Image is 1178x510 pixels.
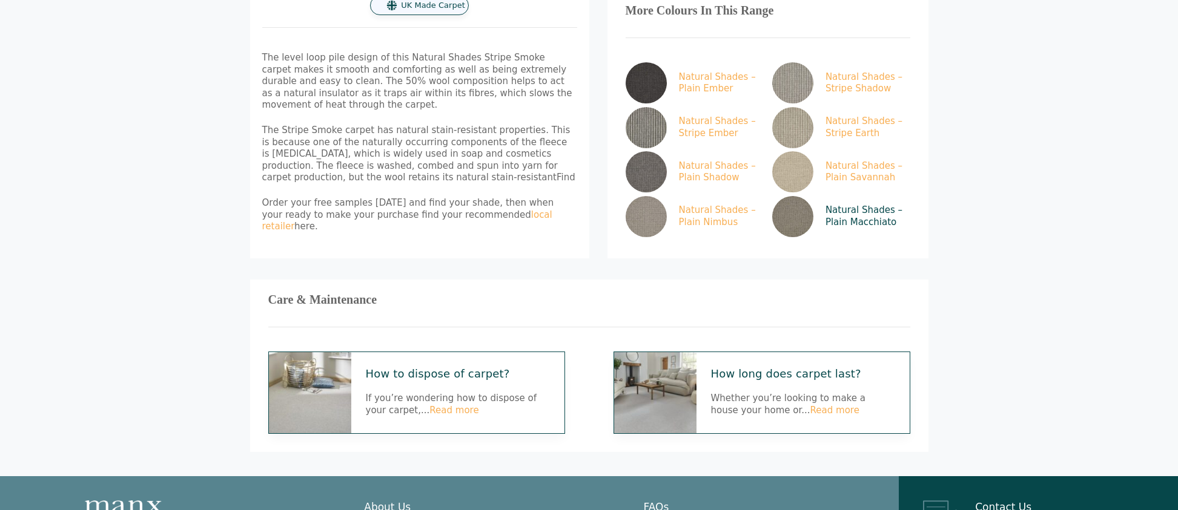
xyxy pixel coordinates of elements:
[626,62,759,103] a: Natural Shades – Plain Ember
[557,172,575,183] span: Find
[262,52,572,110] span: The level loop pile design of this Natural Shades Stripe Smoke carpet makes it smooth and comfort...
[268,298,910,302] h3: Care & Maintenance
[772,151,813,192] img: Plain sandy tone
[772,151,905,192] a: Natural Shades – Plain Savannah
[626,62,667,103] img: smokey grey tone
[626,196,759,237] a: Natural Shades – Plain Nimbus
[626,107,667,148] img: Cream & Grey Stripe
[772,107,905,148] a: Natural Shades – Stripe Earth
[429,405,478,416] a: Read more
[711,367,895,381] a: How long does carpet last?
[772,196,905,237] a: Natural Shades – Plain Macchiato
[711,367,895,416] div: Whether you’re looking to make a house your home or...
[810,405,859,416] a: Read more
[772,62,813,103] img: mid grey & cream stripe
[626,107,759,148] a: Natural Shades – Stripe Ember
[262,197,554,232] span: Order your free samples [DATE] and find your shade, then when your ready to make your purchase fi...
[772,62,905,103] a: Natural Shades – Stripe Shadow
[366,367,550,381] a: How to dispose of carpet?
[772,196,813,237] img: Plain Macchiato
[262,125,571,183] span: The Stripe Smoke carpet has natural stain-resistant properties. This is because one of the natura...
[626,151,667,192] img: Plain Shadow Dark Grey
[262,209,552,232] a: local retailer
[401,1,465,11] span: UK Made Carpet
[626,151,759,192] a: Natural Shades – Plain Shadow
[772,107,813,148] img: Soft beige & cream stripe
[626,196,667,237] img: Plain Nimbus Mid Grey
[366,367,550,416] div: If you’re wondering how to dispose of your carpet,...
[626,8,910,13] h3: More Colours In This Range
